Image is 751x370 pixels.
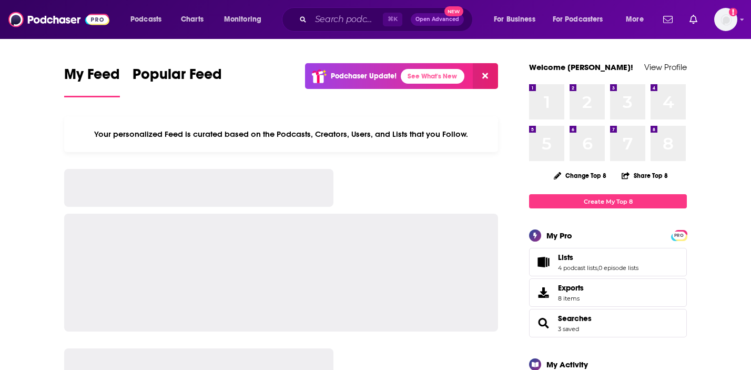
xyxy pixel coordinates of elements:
[558,295,584,302] span: 8 items
[558,253,573,262] span: Lists
[181,12,204,27] span: Charts
[401,69,464,84] a: See What's New
[673,231,685,239] a: PRO
[729,8,737,16] svg: Add a profile image
[553,12,603,27] span: For Podcasters
[292,7,483,32] div: Search podcasts, credits, & more...
[547,169,613,182] button: Change Top 8
[444,6,463,16] span: New
[217,11,275,28] button: open menu
[311,11,383,28] input: Search podcasts, credits, & more...
[64,65,120,89] span: My Feed
[529,278,687,307] a: Exports
[494,12,535,27] span: For Business
[714,8,737,31] button: Show profile menu
[558,325,579,333] a: 3 saved
[558,253,638,262] a: Lists
[533,285,554,300] span: Exports
[411,13,464,26] button: Open AdvancedNew
[533,255,554,269] a: Lists
[529,62,633,72] a: Welcome [PERSON_NAME]!
[546,231,572,241] div: My Pro
[123,11,175,28] button: open menu
[8,9,109,29] img: Podchaser - Follow, Share and Rate Podcasts
[714,8,737,31] img: User Profile
[659,11,677,28] a: Show notifications dropdown
[415,17,459,22] span: Open Advanced
[598,264,638,272] a: 0 episode lists
[618,11,657,28] button: open menu
[644,62,687,72] a: View Profile
[558,314,592,323] a: Searches
[174,11,210,28] a: Charts
[546,359,588,369] div: My Activity
[529,194,687,208] a: Create My Top 8
[529,309,687,337] span: Searches
[621,165,668,186] button: Share Top 8
[331,72,397,81] p: Podchaser Update!
[383,13,402,26] span: ⌘ K
[133,65,222,97] a: Popular Feed
[558,283,584,293] span: Exports
[533,316,554,331] a: Searches
[130,12,161,27] span: Podcasts
[626,12,644,27] span: More
[714,8,737,31] span: Logged in as KSKristina
[486,11,549,28] button: open menu
[558,264,597,272] a: 4 podcast lists
[64,65,120,97] a: My Feed
[64,116,498,152] div: Your personalized Feed is curated based on the Podcasts, Creators, Users, and Lists that you Follow.
[546,11,618,28] button: open menu
[133,65,222,89] span: Popular Feed
[685,11,702,28] a: Show notifications dropdown
[529,248,687,276] span: Lists
[224,12,261,27] span: Monitoring
[597,264,598,272] span: ,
